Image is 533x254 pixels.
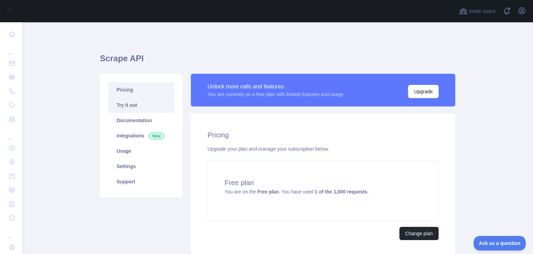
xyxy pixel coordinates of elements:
[108,143,174,159] a: Usage
[315,189,367,195] strong: 1 of the 1,000 requests
[6,42,17,56] div: ...
[474,236,526,251] iframe: Toggle Customer Support
[257,189,279,195] strong: Free plan
[469,7,496,15] span: Invite users
[225,178,422,188] h4: Free plan
[108,174,174,189] a: Support
[149,133,164,140] span: New
[208,130,439,140] h2: Pricing
[108,159,174,174] a: Settings
[6,225,17,239] div: ...
[225,189,369,195] span: You are on the . You have used .
[458,6,497,17] button: Invite users
[108,82,174,97] a: Pricing
[208,91,344,98] div: You are currently on a free plan with limited features and usage
[399,227,439,240] button: Change plan
[408,85,439,98] button: Upgrade
[108,128,174,143] a: Integrations New
[208,145,439,152] div: Upgrade your plan and manage your subscription below.
[208,82,344,91] div: Unlock more calls and features
[100,53,455,70] h1: Scrape API
[108,97,174,113] a: Try it out
[6,127,17,141] div: ...
[108,113,174,128] a: Documentation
